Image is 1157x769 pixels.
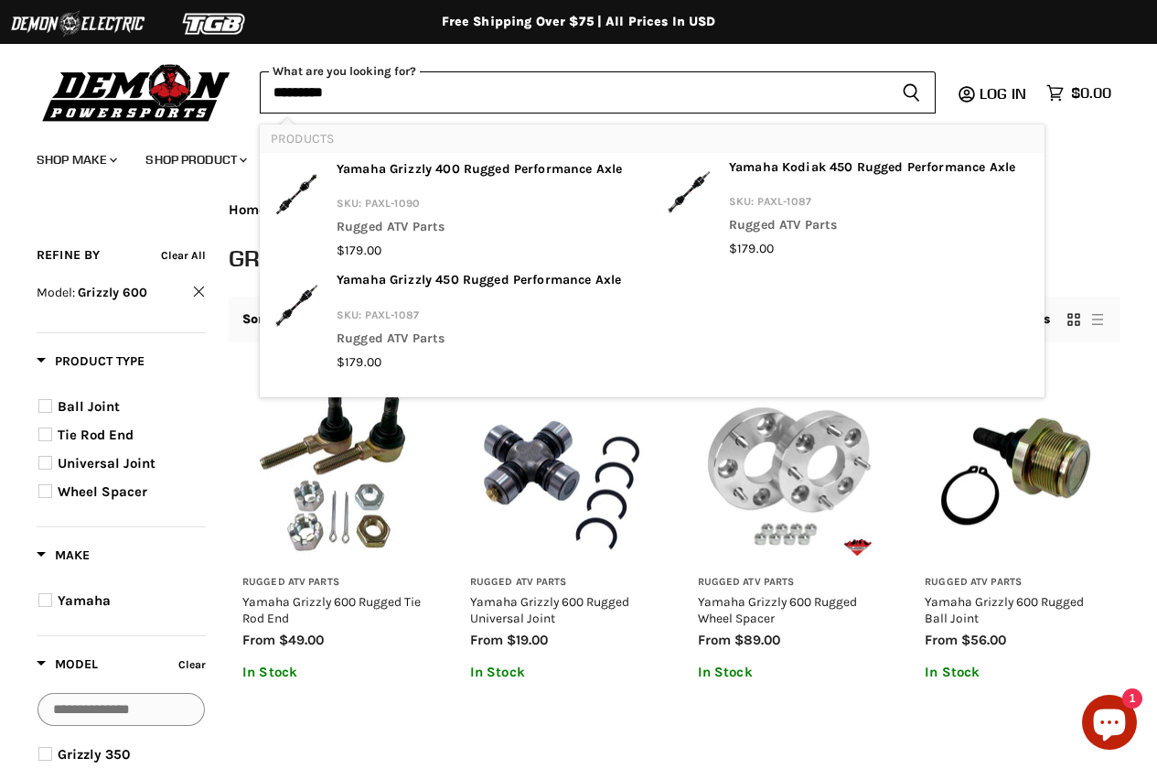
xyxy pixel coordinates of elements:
img: Yamaha Grizzly 400 Rugged Performance Axle [271,160,322,228]
input: Search Options [37,693,205,726]
p: SKU: PAXL-1087 [729,192,1015,216]
img: Yamaha Grizzly 600 Rugged Universal Joint [470,381,652,563]
input: When autocomplete results are available use up and down arrows to review and enter to select [260,71,887,114]
a: Yamaha Grizzly 600 Rugged Tie Rod End [242,594,421,625]
img: Yamaha Grizzly 600 Rugged Tie Rod End [242,381,424,563]
span: $56.00 [961,632,1006,648]
h3: Rugged ATV Parts [242,576,424,590]
span: from [242,632,275,648]
span: Model [37,656,98,672]
p: Yamaha Grizzly 400 Rugged Performance Axle [337,160,622,184]
p: Rugged ATV Parts [337,218,622,242]
button: Filter by Make [37,547,90,569]
p: In Stock [925,665,1107,680]
img: Yamaha Kodiak 450 Rugged Performance Axle [663,158,714,226]
li: Products [260,125,1045,153]
span: Universal Joint [58,455,155,471]
img: TGB Logo 2 [146,6,284,41]
span: Product Type [37,353,145,369]
a: Yamaha Grizzly 400 Rugged Performance Axle Yamaha Grizzly 400 Rugged Performance Axle SKU: PAXL-1... [271,160,641,261]
span: $179.00 [337,354,381,370]
span: Yamaha [58,592,111,609]
span: Wheel Spacer [58,483,147,500]
button: Clear filter by Model [174,655,206,679]
img: Demon Electric Logo 2 [9,6,146,41]
button: list view [1088,310,1107,329]
a: Yamaha Kodiak 450 Rugged Performance Axle Yamaha Kodiak 450 Rugged Performance Axle SKU: PAXL-108... [663,158,1034,259]
p: In Stock [242,665,424,680]
span: Log in [980,84,1026,103]
a: Yamaha Grizzly 450 Rugged Performance Axle Yamaha Grizzly 450 Rugged Performance Axle SKU: PAXL-1... [271,271,641,372]
span: from [698,632,731,648]
img: Demon Powersports [37,60,237,125]
a: Yamaha Grizzly 600 Rugged Wheel Spacer [698,594,857,625]
h3: Rugged ATV Parts [925,576,1107,590]
span: Refine By [37,247,100,263]
a: Shop Make [23,141,128,179]
span: Tie Rod End [58,427,134,443]
button: Filter by Model [37,655,98,678]
li: products: Yamaha Grizzly 400 Rugged Performance Axle [260,153,652,266]
button: Clear filter by Model Grizzly 600 [37,283,206,307]
inbox-online-store-chat: Shopify online store chat [1077,695,1142,754]
p: SKU: PAXL-1090 [337,194,622,218]
p: SKU: PAXL-1087 [337,306,621,330]
nav: Breadcrumbs [229,202,1120,218]
span: $19.00 [507,632,548,648]
a: Home [229,202,267,218]
span: $0.00 [1071,84,1111,102]
a: $0.00 [1037,80,1120,106]
p: Yamaha Kodiak 450 Rugged Performance Axle [729,158,1015,182]
span: Make [37,547,90,563]
a: Log in [971,85,1037,102]
img: Yamaha Grizzly 450 Rugged Performance Axle [271,271,322,339]
span: Model: [37,285,75,300]
ul: Main menu [23,134,1107,179]
span: from [925,632,958,648]
span: Grizzly 350 [58,746,130,763]
h3: Rugged ATV Parts [698,576,880,590]
li: products: Yamaha Kodiak 450 Rugged Performance Axle [652,153,1045,265]
span: $179.00 [337,243,381,258]
a: Yamaha Grizzly 600 Rugged Universal Joint [470,594,629,625]
label: Sort by [242,312,289,327]
form: Product [260,71,936,114]
span: Ball Joint [58,398,120,415]
a: Yamaha Grizzly 600 Rugged Ball Joint [925,594,1084,625]
button: grid view [1065,310,1083,329]
p: Rugged ATV Parts [337,330,621,353]
button: Search [887,71,936,114]
h3: Rugged ATV Parts [470,576,652,590]
span: $49.00 [279,632,324,648]
li: products: Yamaha Grizzly 450 Rugged Performance Axle [260,265,652,379]
nav: Collection utilities [229,297,1120,342]
img: Yamaha Grizzly 600 Rugged Ball Joint [925,381,1107,563]
h1: Grizzly [229,243,1120,273]
p: Yamaha Grizzly 450 Rugged Performance Axle [337,271,621,295]
p: In Stock [470,665,652,680]
span: $89.00 [734,632,780,648]
button: Clear all filters [161,245,206,265]
a: Shop Product [132,141,258,179]
p: In Stock [698,665,880,680]
span: Grizzly 600 [78,285,147,300]
span: from [470,632,503,648]
div: Products [260,125,1045,398]
button: Filter by Product Type [37,352,145,375]
img: Yamaha Grizzly 600 Rugged Wheel Spacer [698,381,880,563]
p: Rugged ATV Parts [729,216,1015,240]
span: $179.00 [729,241,774,256]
